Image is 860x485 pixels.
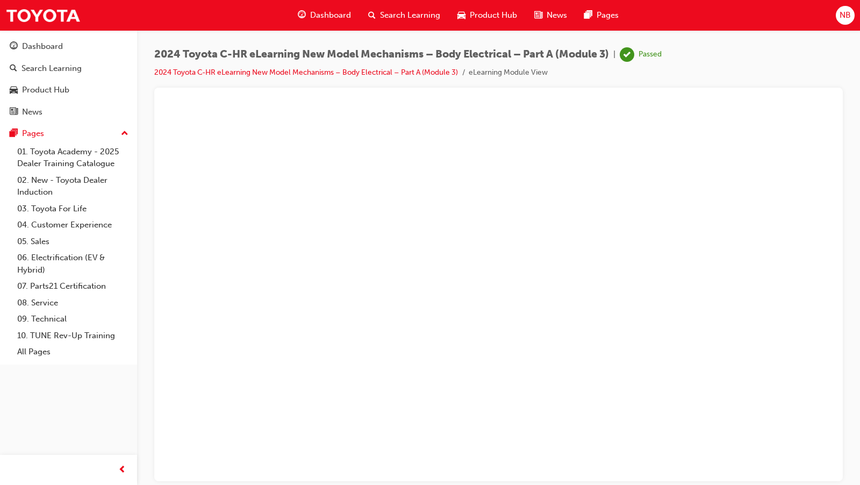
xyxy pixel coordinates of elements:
[154,48,609,61] span: 2024 Toyota C-HR eLearning New Model Mechanisms – Body Electrical – Part A (Module 3)
[10,85,18,95] span: car-icon
[13,201,133,217] a: 03. Toyota For Life
[22,106,42,118] div: News
[368,9,376,22] span: search-icon
[22,40,63,53] div: Dashboard
[470,9,517,22] span: Product Hub
[457,9,465,22] span: car-icon
[380,9,440,22] span: Search Learning
[10,129,18,139] span: pages-icon
[4,124,133,144] button: Pages
[469,67,548,79] li: eLearning Module View
[13,172,133,201] a: 02. New - Toyota Dealer Induction
[13,233,133,250] a: 05. Sales
[576,4,627,26] a: pages-iconPages
[534,9,542,22] span: news-icon
[310,9,351,22] span: Dashboard
[289,4,360,26] a: guage-iconDashboard
[4,59,133,79] a: Search Learning
[5,3,81,27] img: Trak
[21,62,82,75] div: Search Learning
[118,463,126,477] span: prev-icon
[10,64,17,74] span: search-icon
[840,9,851,22] span: NB
[10,42,18,52] span: guage-icon
[584,9,592,22] span: pages-icon
[154,68,458,77] a: 2024 Toyota C-HR eLearning New Model Mechanisms – Body Electrical – Part A (Module 3)
[13,295,133,311] a: 08. Service
[298,9,306,22] span: guage-icon
[4,37,133,56] a: Dashboard
[13,249,133,278] a: 06. Electrification (EV & Hybrid)
[22,127,44,140] div: Pages
[4,80,133,100] a: Product Hub
[526,4,576,26] a: news-iconNews
[360,4,449,26] a: search-iconSearch Learning
[13,344,133,360] a: All Pages
[4,102,133,122] a: News
[620,47,634,62] span: learningRecordVerb_PASS-icon
[22,84,69,96] div: Product Hub
[121,127,128,141] span: up-icon
[13,311,133,327] a: 09. Technical
[836,6,855,25] button: NB
[13,278,133,295] a: 07. Parts21 Certification
[13,217,133,233] a: 04. Customer Experience
[4,34,133,124] button: DashboardSearch LearningProduct HubNews
[13,327,133,344] a: 10. TUNE Rev-Up Training
[449,4,526,26] a: car-iconProduct Hub
[13,144,133,172] a: 01. Toyota Academy - 2025 Dealer Training Catalogue
[613,48,615,61] span: |
[10,108,18,117] span: news-icon
[639,49,662,60] div: Passed
[547,9,567,22] span: News
[597,9,619,22] span: Pages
